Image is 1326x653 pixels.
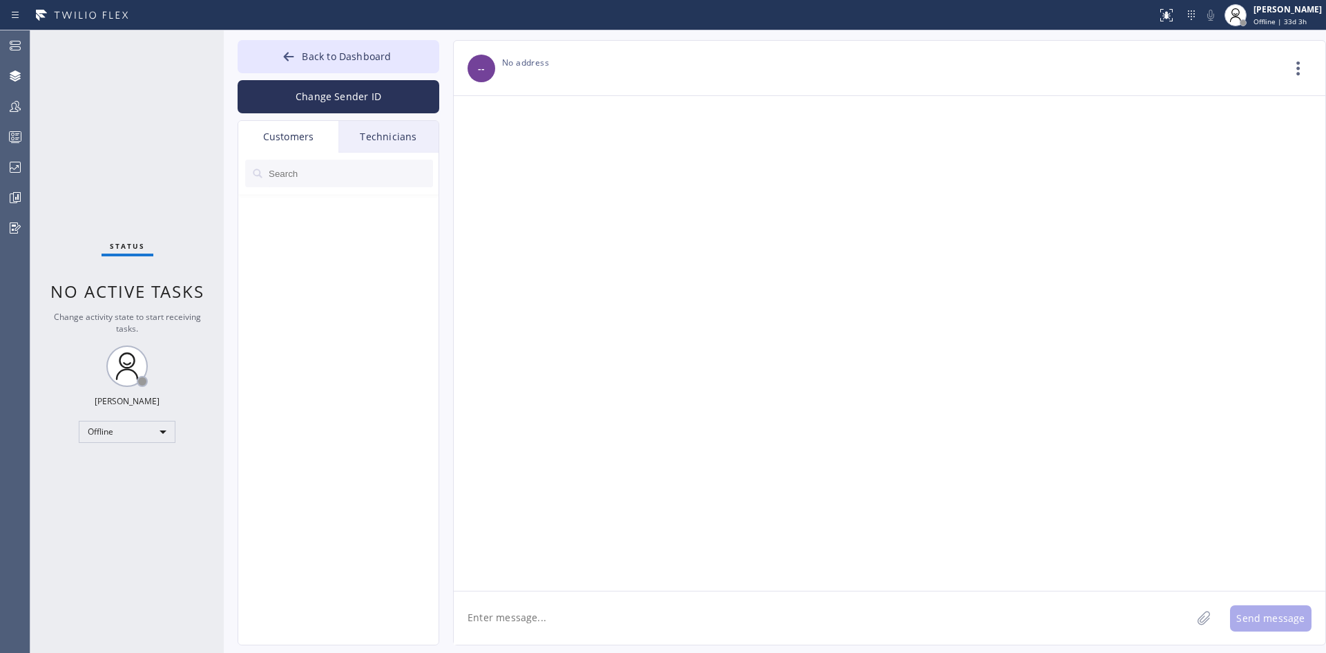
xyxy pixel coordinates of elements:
[502,55,549,70] div: No address
[338,121,439,153] div: Technicians
[1253,17,1307,26] span: Offline | 33d 3h
[1253,3,1322,15] div: [PERSON_NAME]
[238,121,338,153] div: Customers
[79,421,175,443] div: Offline
[267,160,433,187] input: Search
[1230,605,1311,632] button: Send message
[50,280,204,303] span: No active tasks
[478,61,485,77] span: --
[238,80,439,113] button: Change Sender ID
[95,395,160,407] div: [PERSON_NAME]
[110,241,145,251] span: Status
[1201,6,1220,25] button: Mute
[54,311,201,334] span: Change activity state to start receiving tasks.
[302,50,391,63] span: Back to Dashboard
[238,40,439,73] button: Back to Dashboard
